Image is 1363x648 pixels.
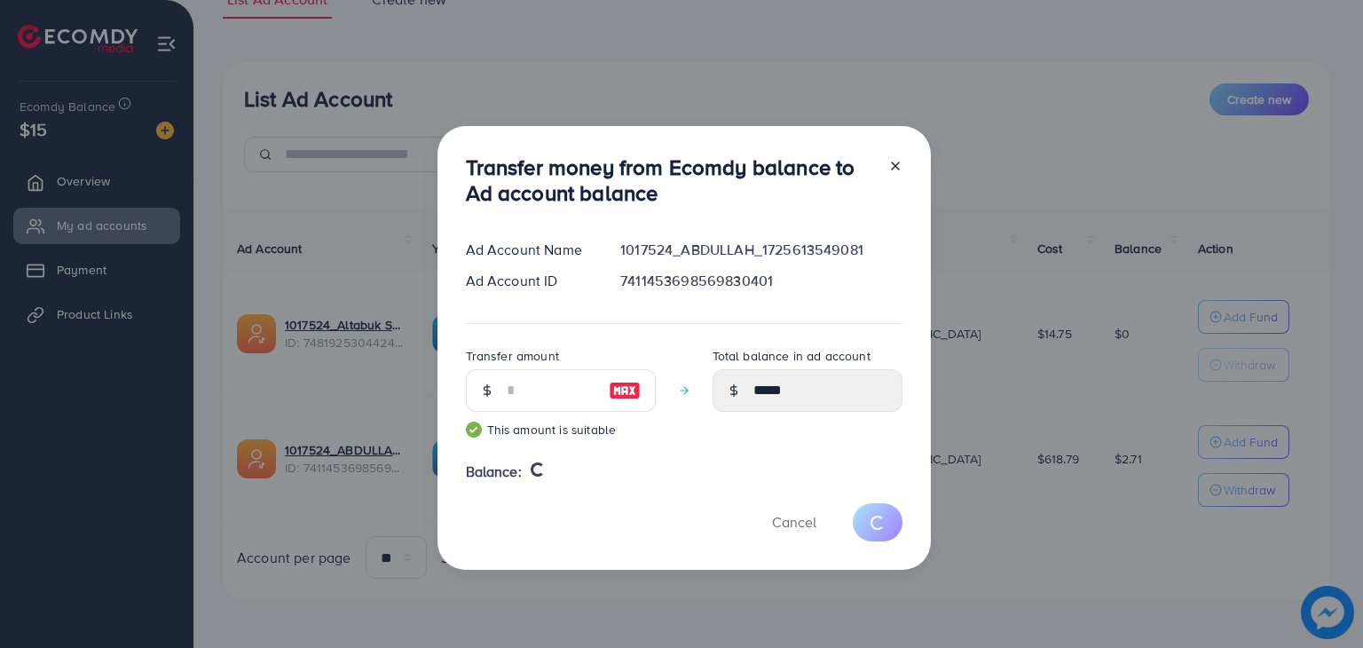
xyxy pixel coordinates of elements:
label: Transfer amount [466,347,559,365]
div: 7411453698569830401 [606,271,916,291]
img: guide [466,422,482,438]
small: This amount is suitable [466,421,656,439]
div: Ad Account ID [452,271,607,291]
div: Ad Account Name [452,240,607,260]
button: Cancel [750,503,839,541]
span: Cancel [772,512,816,532]
span: Balance: [466,462,522,482]
div: 1017524_ABDULLAH_1725613549081 [606,240,916,260]
img: image [609,380,641,401]
label: Total balance in ad account [713,347,871,365]
h3: Transfer money from Ecomdy balance to Ad account balance [466,154,874,206]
